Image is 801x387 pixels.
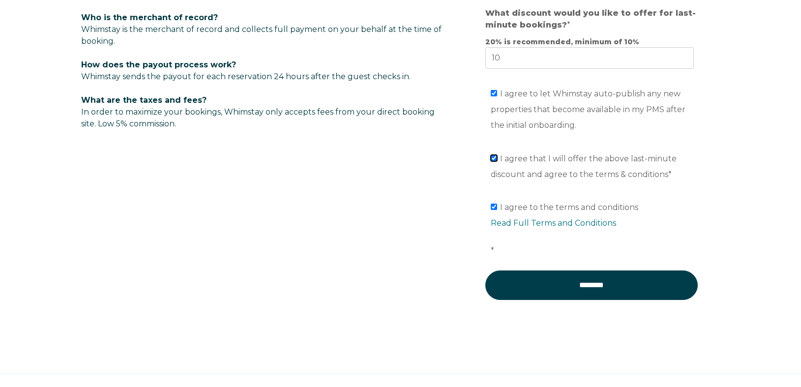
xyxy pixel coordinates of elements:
strong: 20% is recommended, minimum of 10% [485,37,639,46]
span: How does the payout process work? [81,60,236,69]
input: I agree to the terms and conditionsRead Full Terms and Conditions* [491,204,497,210]
span: I agree that I will offer the above last-minute discount and agree to the terms & conditions [491,154,677,179]
span: Who is the merchant of record? [81,13,218,22]
strong: What discount would you like to offer for last-minute bookings? [485,8,696,30]
input: I agree that I will offer the above last-minute discount and agree to the terms & conditions* [491,155,497,161]
span: In order to maximize your bookings, Whimstay only accepts fees from your direct booking site. Low... [81,95,435,128]
a: Read Full Terms and Conditions [491,218,616,228]
span: Whimstay sends the payout for each reservation 24 hours after the guest checks in. [81,72,411,81]
span: I agree to let Whimstay auto-publish any new properties that become available in my PMS after the... [491,89,685,130]
span: Whimstay is the merchant of record and collects full payment on your behalf at the time of booking. [81,25,442,46]
input: I agree to let Whimstay auto-publish any new properties that become available in my PMS after the... [491,90,497,96]
span: What are the taxes and fees? [81,95,207,105]
span: I agree to the terms and conditions [491,203,699,255]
